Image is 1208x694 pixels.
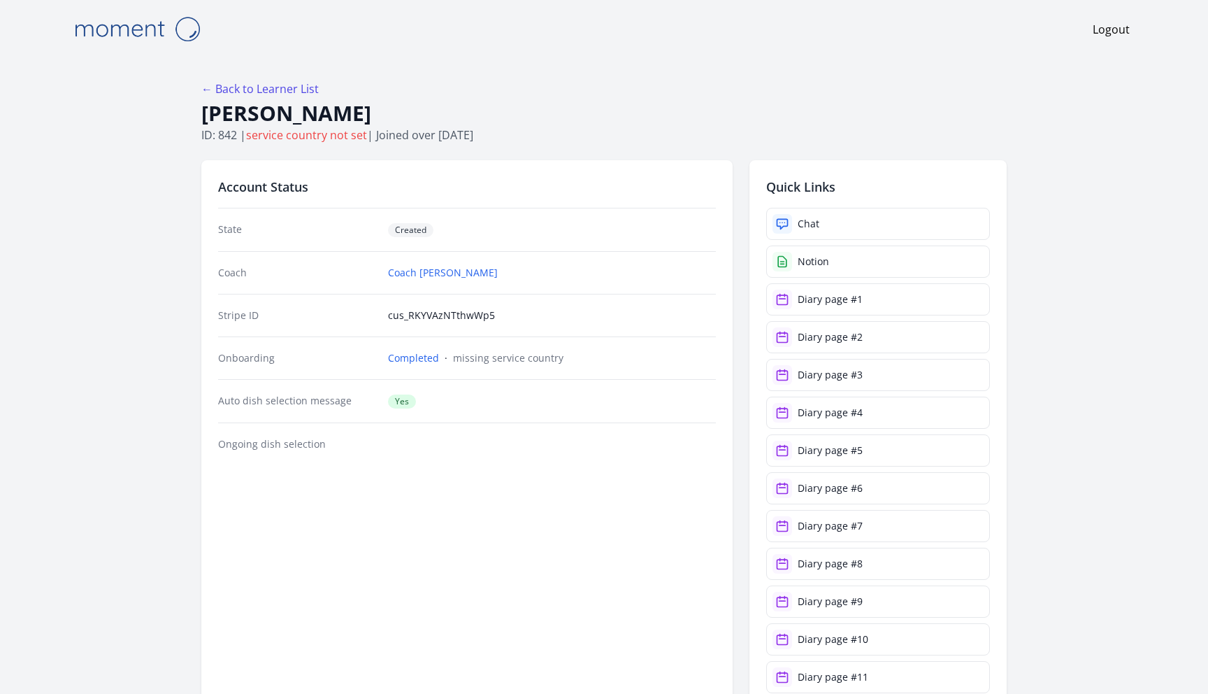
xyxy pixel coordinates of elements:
div: Diary page #1 [798,292,863,306]
a: Diary page #9 [766,586,990,618]
div: Diary page #3 [798,368,863,382]
p: ID: 842 | | Joined over [DATE] [201,127,1007,143]
a: Diary page #8 [766,548,990,580]
a: Completed [388,351,439,365]
a: Diary page #7 [766,510,990,542]
a: Diary page #10 [766,623,990,656]
dt: Onboarding [218,351,377,365]
dt: Coach [218,266,377,280]
a: Diary page #1 [766,283,990,316]
div: Diary page #5 [798,444,863,458]
div: Chat [798,217,819,231]
div: Notion [798,255,829,269]
div: Diary page #8 [798,557,863,571]
dt: State [218,222,377,237]
a: Notion [766,246,990,278]
a: ← Back to Learner List [201,81,319,97]
div: Diary page #9 [798,595,863,609]
span: missing service country [453,351,563,364]
h2: Quick Links [766,177,990,197]
dd: cus_RKYVAzNTthwWp5 [388,309,716,323]
div: Diary page #2 [798,330,863,344]
span: · [445,351,447,364]
dt: Auto dish selection message [218,394,377,409]
a: Diary page #6 [766,472,990,504]
dt: Stripe ID [218,309,377,323]
div: Diary page #4 [798,406,863,420]
div: Diary page #7 [798,519,863,533]
a: Diary page #5 [766,434,990,467]
h2: Account Status [218,177,716,197]
div: Diary page #6 [798,481,863,495]
a: Coach [PERSON_NAME] [388,266,498,280]
a: Diary page #2 [766,321,990,353]
a: Diary page #3 [766,359,990,391]
span: Created [388,223,433,237]
a: Diary page #11 [766,661,990,693]
a: Diary page #4 [766,397,990,429]
a: Chat [766,208,990,240]
span: service country not set [246,127,367,143]
dt: Ongoing dish selection [218,437,377,451]
div: Diary page #11 [798,670,868,684]
a: Logout [1093,21,1130,38]
h1: [PERSON_NAME] [201,100,1007,127]
div: Diary page #10 [798,632,868,646]
span: Yes [388,395,416,409]
img: Moment [67,11,207,47]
